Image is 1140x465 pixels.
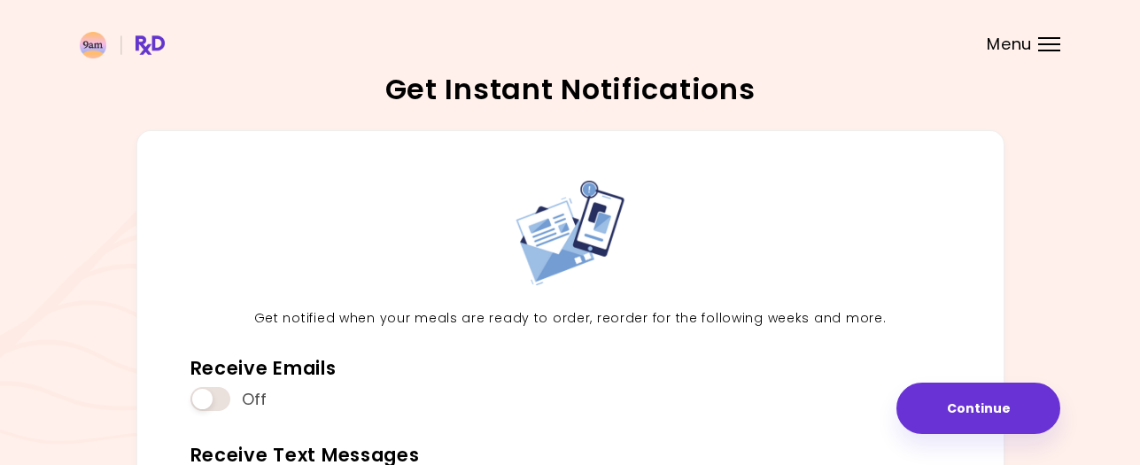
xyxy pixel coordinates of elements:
h2: Get Instant Notifications [80,75,1060,104]
button: Continue [896,383,1060,434]
div: Receive Emails [190,356,337,380]
span: Menu [987,36,1032,52]
span: Off [242,390,268,410]
img: RxDiet [80,32,165,58]
p: Get notified when your meals are ready to order, reorder for the following weeks and more. [177,308,964,329]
